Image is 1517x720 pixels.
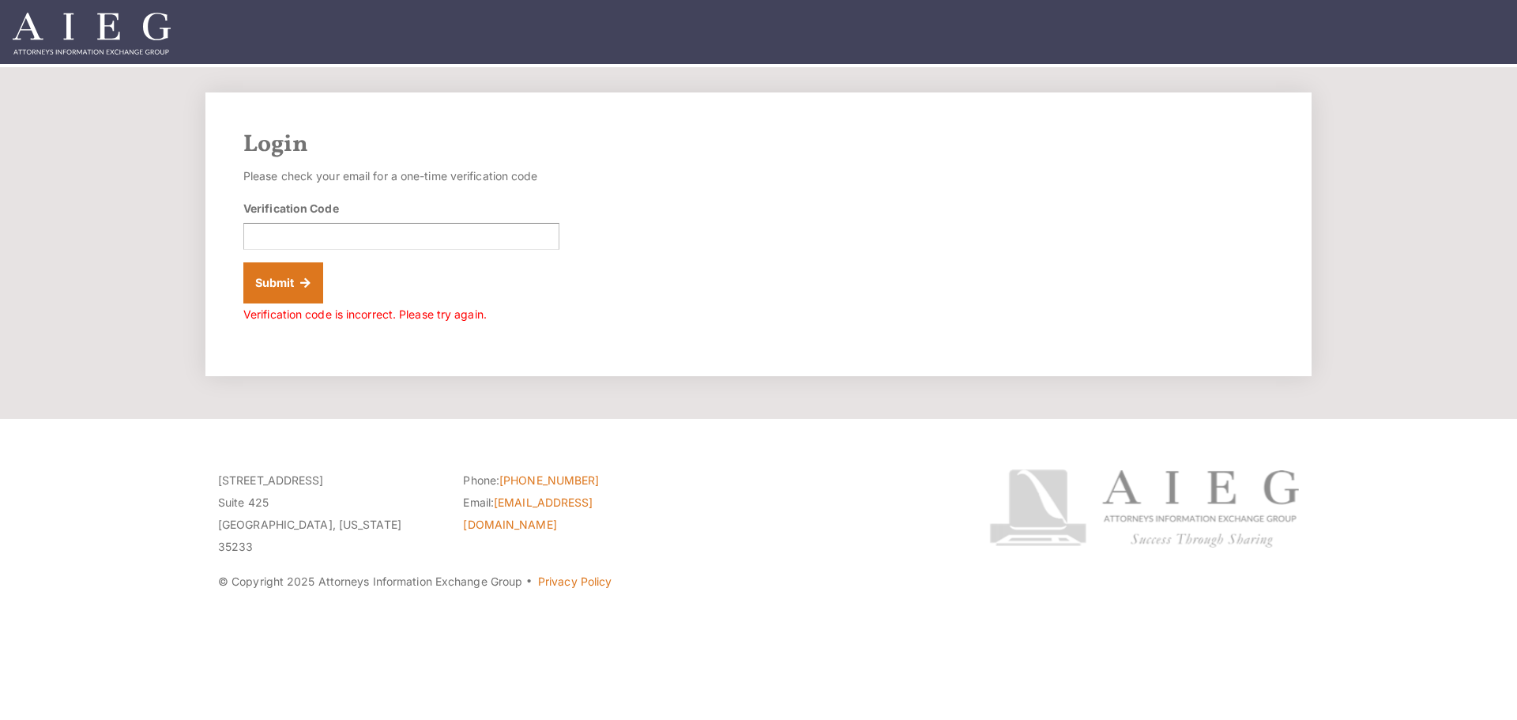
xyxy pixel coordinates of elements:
[13,13,171,55] img: Attorneys Information Exchange Group
[243,262,323,303] button: Submit
[989,469,1299,548] img: Attorneys Information Exchange Group logo
[463,469,684,492] li: Phone:
[525,581,533,589] span: ·
[243,165,559,187] p: Please check your email for a one-time verification code
[243,200,339,217] label: Verification Code
[463,496,593,531] a: [EMAIL_ADDRESS][DOMAIN_NAME]
[243,307,487,321] span: Verification code is incorrect. Please try again.
[218,571,930,593] p: © Copyright 2025 Attorneys Information Exchange Group
[218,469,439,558] p: [STREET_ADDRESS] Suite 425 [GEOGRAPHIC_DATA], [US_STATE] 35233
[243,130,1274,159] h2: Login
[499,473,599,487] a: [PHONE_NUMBER]
[538,575,612,588] a: Privacy Policy
[463,492,684,536] li: Email:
